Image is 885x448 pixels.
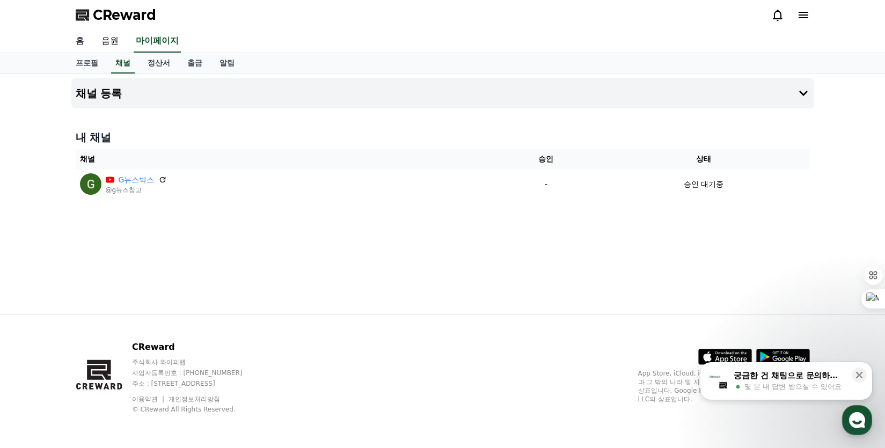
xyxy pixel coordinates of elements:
a: 출금 [179,53,211,74]
a: 개인정보처리방침 [169,395,220,403]
a: CReward [76,6,156,24]
p: 주식회사 와이피랩 [132,358,263,366]
a: 정산서 [139,53,179,74]
p: 주소 : [STREET_ADDRESS] [132,379,263,388]
a: 대화 [71,340,138,367]
p: - [499,179,593,190]
a: G뉴스박스 [119,174,155,186]
h4: 채널 등록 [76,87,122,99]
p: © CReward All Rights Reserved. [132,405,263,414]
span: 설정 [166,356,179,365]
th: 채널 [76,149,495,169]
a: 채널 [111,53,135,74]
a: 마이페이지 [134,30,181,53]
button: 채널 등록 [71,78,814,108]
span: CReward [93,6,156,24]
span: 대화 [98,357,111,365]
p: CReward [132,341,263,354]
a: 음원 [93,30,127,53]
p: 승인 대기중 [684,179,723,190]
span: 홈 [34,356,40,365]
h4: 내 채널 [76,130,810,145]
p: @g뉴스창고 [106,186,167,194]
p: 사업자등록번호 : [PHONE_NUMBER] [132,369,263,377]
a: 알림 [211,53,243,74]
p: App Store, iCloud, iCloud Drive 및 iTunes Store는 미국과 그 밖의 나라 및 지역에서 등록된 Apple Inc.의 서비스 상표입니다. Goo... [638,369,810,403]
a: 이용약관 [132,395,166,403]
th: 상태 [598,149,810,169]
img: G뉴스박스 [80,173,101,195]
a: 프로필 [67,53,107,74]
a: 홈 [3,340,71,367]
a: 홈 [67,30,93,53]
th: 승인 [494,149,597,169]
a: 설정 [138,340,206,367]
